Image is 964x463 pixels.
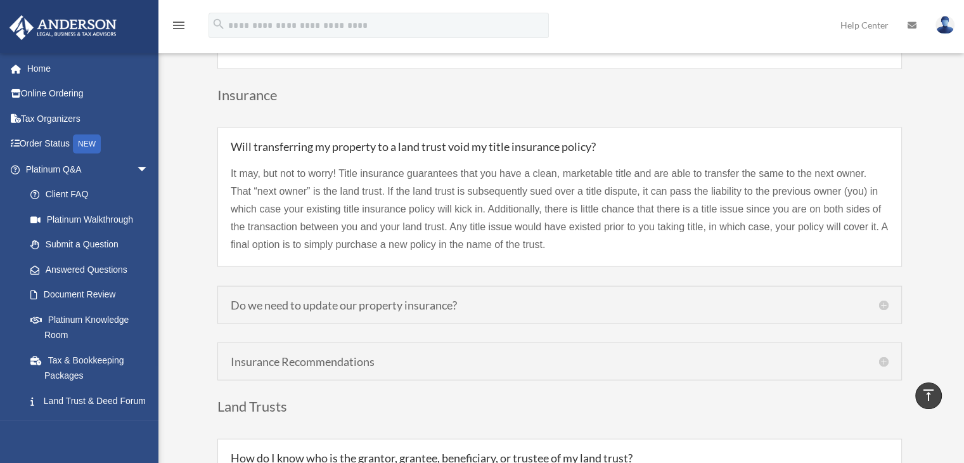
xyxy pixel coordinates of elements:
[6,15,120,40] img: Anderson Advisors Platinum Portal
[9,131,168,157] a: Order StatusNEW
[217,400,902,420] h3: Land Trusts
[18,348,168,388] a: Tax & Bookkeeping Packages
[18,414,168,439] a: Portal Feedback
[136,157,162,183] span: arrow_drop_down
[212,17,226,31] i: search
[231,299,889,311] h5: Do we need to update our property insurance?
[915,382,942,409] a: vertical_align_top
[9,81,168,107] a: Online Ordering
[231,141,889,152] h5: Will transferring my property to a land trust void my title insurance policy?
[921,388,936,403] i: vertical_align_top
[18,232,168,258] a: Submit a Question
[231,356,889,367] h5: Insurance Recommendations
[18,207,168,232] a: Platinum Walkthrough
[171,18,186,33] i: menu
[18,307,168,348] a: Platinum Knowledge Room
[9,106,168,131] a: Tax Organizers
[18,388,162,414] a: Land Trust & Deed Forum
[18,282,168,308] a: Document Review
[9,56,168,81] a: Home
[171,22,186,33] a: menu
[18,182,168,207] a: Client FAQ
[73,134,101,153] div: NEW
[18,257,168,282] a: Answered Questions
[9,157,168,182] a: Platinum Q&Aarrow_drop_down
[231,165,889,254] p: It may, but not to worry! Title insurance guarantees that you have a clean, marketable title and ...
[935,16,954,34] img: User Pic
[217,88,902,108] h3: Insurance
